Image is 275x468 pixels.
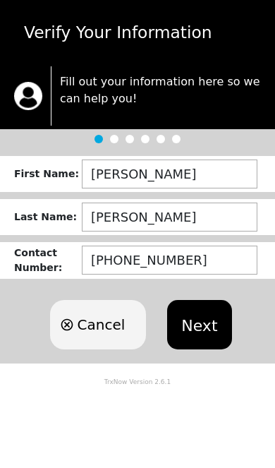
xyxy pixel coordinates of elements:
div: Verify Your Information [6,20,269,45]
img: trx now logo [14,82,42,110]
div: Contact Number : [14,246,82,275]
input: ex: JOHN [82,160,257,188]
span: Cancel [77,314,125,335]
input: ex: DOE [82,203,257,232]
button: Cancel [50,300,146,349]
div: First Name : [14,167,82,181]
button: Next [167,300,231,349]
p: Fill out your information here so we can help you! [60,73,261,107]
div: Last Name : [14,210,82,224]
input: (123) 456-7890 [82,246,257,275]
